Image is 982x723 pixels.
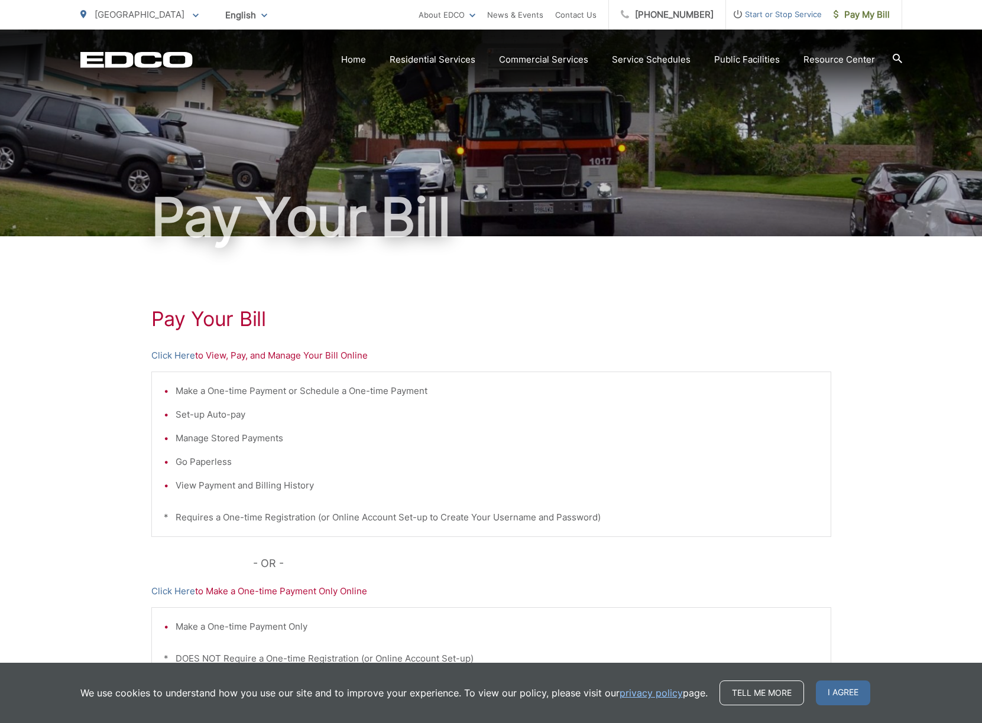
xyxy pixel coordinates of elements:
[80,686,708,700] p: We use cookies to understand how you use our site and to improve your experience. To view our pol...
[176,408,819,422] li: Set-up Auto-pay
[216,5,276,25] span: English
[164,652,819,666] p: * DOES NOT Require a One-time Registration (or Online Account Set-up)
[714,53,780,67] a: Public Facilities
[341,53,366,67] a: Home
[151,307,831,331] h1: Pay Your Bill
[95,9,184,20] span: [GEOGRAPHIC_DATA]
[720,680,804,705] a: Tell me more
[176,620,819,634] li: Make a One-time Payment Only
[803,53,875,67] a: Resource Center
[419,8,475,22] a: About EDCO
[176,455,819,469] li: Go Paperless
[151,584,831,598] p: to Make a One-time Payment Only Online
[816,680,870,705] span: I agree
[164,510,819,525] p: * Requires a One-time Registration (or Online Account Set-up to Create Your Username and Password)
[612,53,691,67] a: Service Schedules
[176,384,819,398] li: Make a One-time Payment or Schedule a One-time Payment
[80,188,902,247] h1: Pay Your Bill
[151,349,831,363] p: to View, Pay, and Manage Your Bill Online
[176,478,819,493] li: View Payment and Billing History
[555,8,597,22] a: Contact Us
[80,51,193,68] a: EDCD logo. Return to the homepage.
[151,349,195,363] a: Click Here
[620,686,683,700] a: privacy policy
[487,8,543,22] a: News & Events
[253,555,831,572] p: - OR -
[151,584,195,598] a: Click Here
[499,53,588,67] a: Commercial Services
[834,8,890,22] span: Pay My Bill
[390,53,475,67] a: Residential Services
[176,431,819,445] li: Manage Stored Payments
